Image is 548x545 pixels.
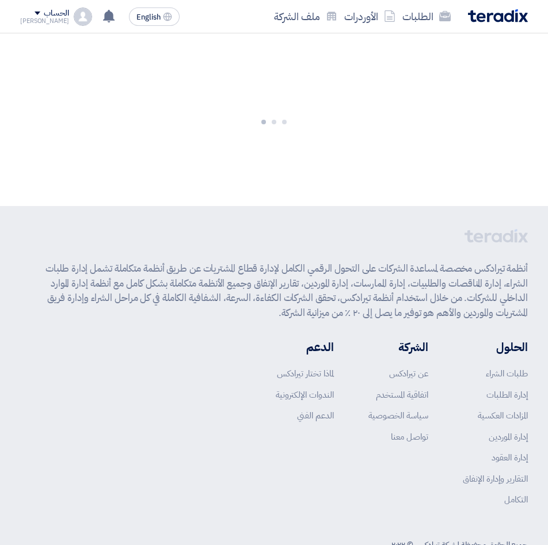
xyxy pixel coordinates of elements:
img: profile_test.png [74,7,92,26]
a: الطلبات [399,3,454,30]
div: الحساب [44,9,68,18]
a: التكامل [504,493,528,506]
li: الحلول [463,338,528,356]
a: المزادات العكسية [478,409,528,422]
a: إدارة العقود [492,451,528,464]
a: لماذا تختار تيرادكس [277,367,334,380]
p: أنظمة تيرادكس مخصصة لمساعدة الشركات على التحول الرقمي الكامل لإدارة قطاع المشتريات عن طريق أنظمة ... [20,261,528,320]
a: الأوردرات [341,3,399,30]
li: الشركة [368,338,428,356]
a: الدعم الفني [297,409,334,422]
a: تواصل معنا [391,430,428,443]
a: الندوات الإلكترونية [276,388,334,401]
a: سياسة الخصوصية [368,409,428,422]
img: Teradix logo [468,9,528,22]
a: عن تيرادكس [389,367,428,380]
a: طلبات الشراء [486,367,528,380]
span: English [136,13,161,21]
a: التقارير وإدارة الإنفاق [463,472,528,485]
button: English [129,7,180,26]
div: [PERSON_NAME] [20,18,69,24]
a: إدارة الطلبات [486,388,528,401]
a: ملف الشركة [271,3,341,30]
a: إدارة الموردين [489,430,528,443]
a: اتفاقية المستخدم [376,388,428,401]
li: الدعم [276,338,334,356]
